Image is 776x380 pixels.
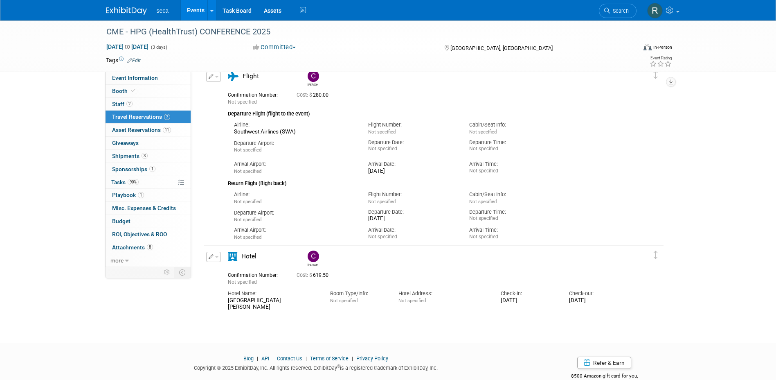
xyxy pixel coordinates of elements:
span: to [124,43,131,50]
div: [DATE] [569,297,625,304]
div: Caroline Hitchcock [306,251,320,267]
a: Search [599,4,637,18]
div: Departure Time: [469,208,558,216]
div: Not specified [469,234,558,240]
div: Caroline Hitchcock [308,82,318,86]
span: (3 days) [150,45,167,50]
span: Budget [112,218,130,224]
span: 1 [138,192,144,198]
span: ROI, Objectives & ROO [112,231,167,237]
a: more [106,254,191,267]
span: Tasks [111,179,139,185]
div: Airline: [234,191,356,198]
div: Departure Flight (flight to the event) [228,106,625,118]
td: Tags [106,56,141,64]
a: Asset Reservations11 [106,124,191,136]
a: Shipments3 [106,150,191,163]
span: Not specified [228,279,257,285]
div: Flight Number: [368,121,457,129]
div: Room Type/Info: [330,290,386,297]
td: Personalize Event Tab Strip [160,267,174,278]
span: [GEOGRAPHIC_DATA], [GEOGRAPHIC_DATA] [450,45,553,51]
div: Departure Airport: [234,140,356,147]
a: Contact Us [277,355,302,362]
div: Arrival Date: [368,161,457,168]
span: | [304,355,309,362]
div: Caroline Hitchcock [306,70,320,86]
div: Not specified [368,146,457,152]
span: 90% [128,179,139,185]
span: 280.00 [297,92,332,98]
img: Rachel Jordan [647,3,663,18]
span: Not specified [228,99,257,105]
a: Sponsorships1 [106,163,191,176]
span: 3 [142,153,148,159]
div: Not specified [469,146,558,152]
div: Caroline Hitchcock [308,262,318,267]
button: Committed [250,43,299,52]
td: Toggle Event Tabs [174,267,191,278]
span: Not specified [234,168,261,174]
div: Return Flight (flight back) [228,175,625,188]
div: Hotel Name: [228,290,318,297]
a: Misc. Expenses & Credits [106,202,191,215]
div: Arrival Time: [469,161,558,168]
a: Attachments8 [106,241,191,254]
div: Confirmation Number: [228,90,284,98]
span: seca [157,7,169,14]
i: Click and drag to move item [654,251,658,259]
a: API [261,355,269,362]
div: [DATE] [501,297,557,304]
a: Staff2 [106,98,191,111]
div: Arrival Airport: [234,226,356,234]
a: Refer & Earn [577,357,631,369]
span: Not specified [368,129,396,135]
div: [DATE] [368,215,457,222]
span: 2 [164,114,170,120]
img: Caroline Hitchcock [308,70,319,82]
div: [GEOGRAPHIC_DATA][PERSON_NAME] [228,297,318,311]
span: Cost: $ [297,272,313,278]
span: | [350,355,355,362]
span: Not specified [368,199,396,204]
span: Not specified [234,217,261,222]
div: Not specified [368,234,457,240]
a: Playbook1 [106,189,191,201]
div: Departure Airport: [234,209,356,217]
span: Shipments [112,153,148,159]
span: Playbook [112,192,144,198]
span: | [255,355,260,362]
div: Hotel Address: [398,290,488,297]
div: Check-out: [569,290,625,297]
a: Edit [127,58,141,63]
div: Copyright © 2025 ExhibitDay, Inc. All rights reserved. ExhibitDay is a registered trademark of Ex... [106,362,526,372]
div: In-Person [653,44,672,50]
a: ROI, Objectives & ROO [106,228,191,241]
span: 8 [147,244,153,250]
div: Southwest Airlines (SWA) [234,129,356,136]
span: Cost: $ [297,92,313,98]
span: Hotel [241,253,256,260]
span: Booth [112,88,137,94]
span: Attachments [112,244,153,251]
span: 1 [149,166,155,172]
a: Travel Reservations2 [106,111,191,123]
div: Event Format [588,43,673,55]
div: Arrival Time: [469,226,558,234]
a: Giveaways [106,137,191,149]
div: Departure Date: [368,208,457,216]
span: Asset Reservations [112,127,171,133]
span: Giveaways [112,140,139,146]
span: Event Information [112,75,158,81]
span: Not specified [234,199,261,204]
img: Caroline Hitchcock [308,251,319,262]
span: 619.50 [297,272,332,278]
div: CME - HPG (HealthTrust) CONFERENCE 2025 [103,25,624,39]
div: [DATE] [368,168,457,175]
span: | [270,355,276,362]
span: 11 [163,127,171,133]
span: Staff [112,101,133,107]
a: Terms of Service [310,355,349,362]
i: Booth reservation complete [131,88,135,93]
img: ExhibitDay [106,7,147,15]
